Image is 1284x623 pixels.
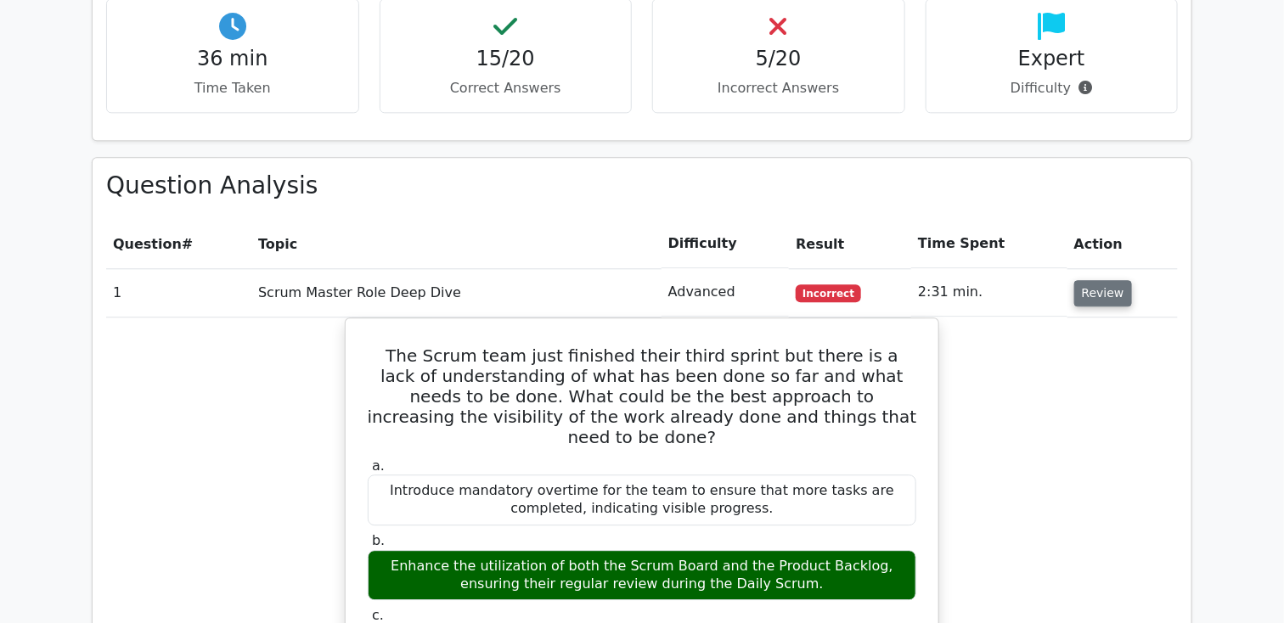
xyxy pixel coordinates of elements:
p: Correct Answers [394,78,618,98]
h3: Question Analysis [106,171,1178,200]
td: Advanced [662,268,789,317]
p: Time Taken [121,78,345,98]
h4: 5/20 [667,47,891,71]
th: Result [789,220,911,268]
th: Action [1067,220,1178,268]
div: Introduce mandatory overtime for the team to ensure that more tasks are completed, indicating vis... [368,474,916,525]
td: 2:31 min. [911,268,1067,317]
th: Time Spent [911,220,1067,268]
span: c. [372,607,384,623]
span: b. [372,532,385,548]
h4: Expert [940,47,1164,71]
h4: 36 min [121,47,345,71]
h5: The Scrum team just finished their third sprint but there is a lack of understanding of what has ... [366,345,918,447]
span: a. [372,457,385,474]
span: Question [113,236,182,252]
td: Scrum Master Role Deep Dive [251,268,662,317]
th: Topic [251,220,662,268]
p: Difficulty [940,78,1164,98]
h4: 15/20 [394,47,618,71]
th: Difficulty [662,220,789,268]
td: 1 [106,268,251,317]
th: # [106,220,251,268]
div: Enhance the utilization of both the Scrum Board and the Product Backlog, ensuring their regular r... [368,550,916,601]
button: Review [1074,280,1132,306]
span: Incorrect [796,284,861,301]
p: Incorrect Answers [667,78,891,98]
